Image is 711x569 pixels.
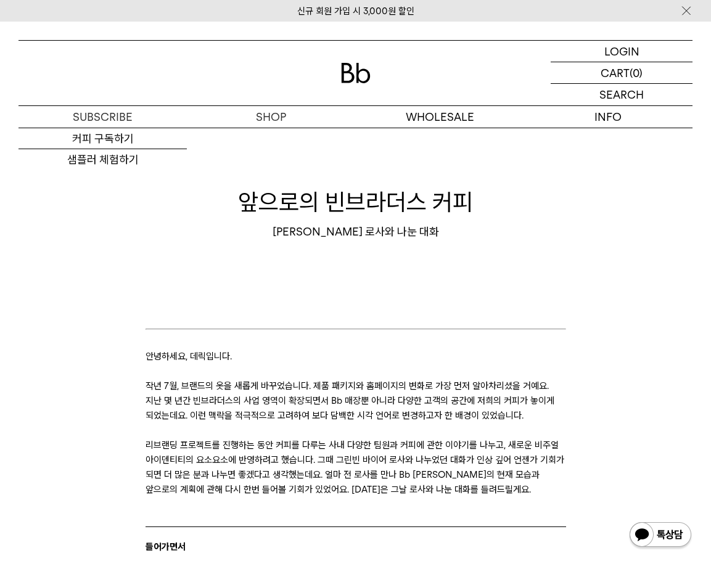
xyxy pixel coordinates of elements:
[524,106,693,128] p: INFO
[604,41,639,62] p: LOGIN
[297,6,414,17] a: 신규 회원 가입 시 3,000원 할인
[146,379,566,423] p: 작년 7월, 브랜드의 옷을 새롭게 바꾸었습니다. 제품 패키지와 홈페이지의 변화로 가장 먼저 알아차리셨을 거예요. 지난 몇 년간 빈브라더스의 사업 영역이 확장되면서 Bb 매장뿐...
[18,128,187,149] a: 커피 구독하기
[551,41,693,62] a: LOGIN
[18,149,187,170] a: 샘플러 체험하기
[18,224,693,239] div: [PERSON_NAME] 로사와 나눈 대화
[18,106,187,128] a: SUBSCRIBE
[146,349,566,364] p: 안녕하세요, 데릭입니다.
[341,63,371,83] img: 로고
[187,106,355,128] a: SHOP
[630,62,643,83] p: (0)
[356,106,524,128] p: WHOLESALE
[18,186,693,218] h1: 앞으로의 빈브라더스 커피
[551,62,693,84] a: CART (0)
[146,541,186,552] b: 들어가면서
[599,84,644,105] p: SEARCH
[601,62,630,83] p: CART
[628,521,693,551] img: 카카오톡 채널 1:1 채팅 버튼
[146,438,566,497] p: 리브랜딩 프로젝트를 진행하는 동안 커피를 다루는 사내 다양한 팀원과 커피에 관한 이야기를 나누고, 새로운 비주얼 아이덴티티의 요소요소에 반영하려고 했습니다. 그때 그린빈 바이...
